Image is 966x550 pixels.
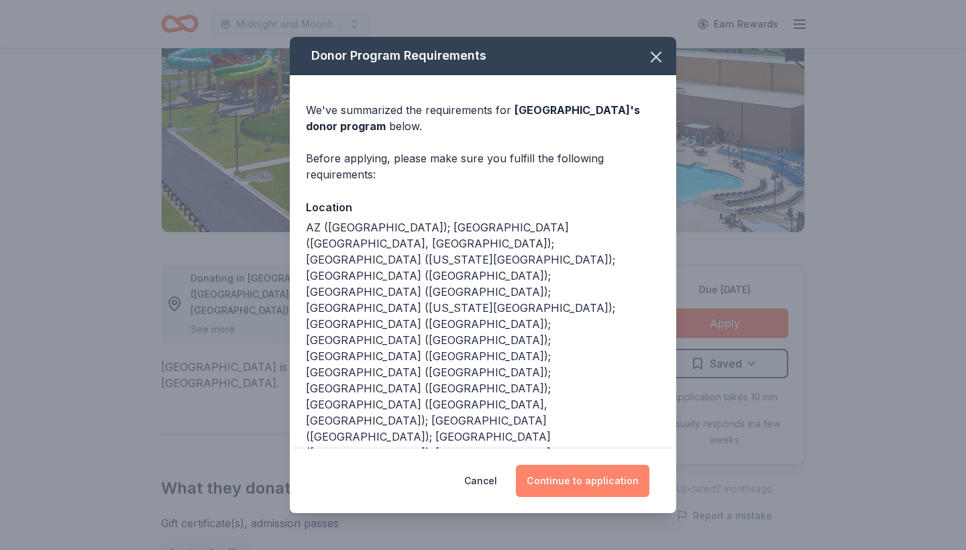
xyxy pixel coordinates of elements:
[306,102,660,134] div: We've summarized the requirements for below.
[464,465,497,497] button: Cancel
[290,37,676,75] div: Donor Program Requirements
[516,465,649,497] button: Continue to application
[306,219,660,509] div: AZ ([GEOGRAPHIC_DATA]); [GEOGRAPHIC_DATA] ([GEOGRAPHIC_DATA], [GEOGRAPHIC_DATA]); [GEOGRAPHIC_DAT...
[306,199,660,216] div: Location
[306,150,660,182] div: Before applying, please make sure you fulfill the following requirements:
